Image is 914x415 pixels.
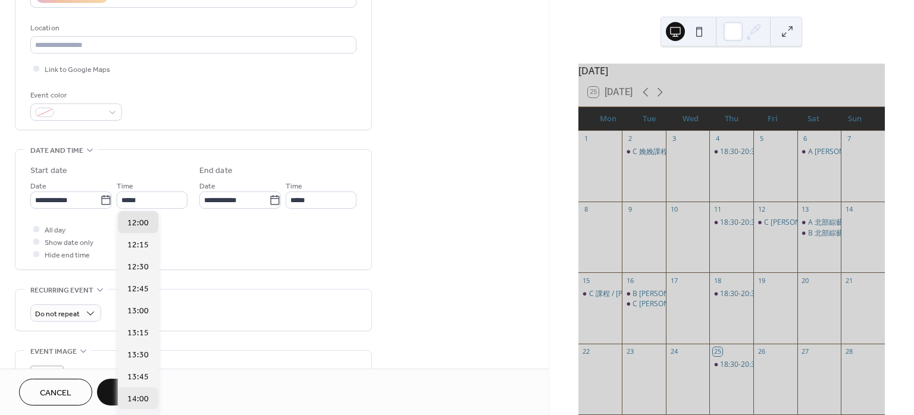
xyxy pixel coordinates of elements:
[793,107,834,131] div: Sat
[844,276,853,285] div: 21
[127,260,149,273] span: 12:30
[578,64,885,78] div: [DATE]
[127,326,149,339] span: 13:15
[808,147,871,157] div: A [PERSON_NAME]
[844,134,853,143] div: 7
[713,347,722,356] div: 25
[30,284,93,297] span: Recurring event
[582,347,591,356] div: 22
[199,180,215,193] span: Date
[720,218,837,228] div: 18:30-20:30 瑜珈 / [PERSON_NAME]
[709,289,753,299] div: 18:30-20:30 瑜珈 / 林嘉麗
[45,237,93,249] span: Show date only
[97,379,158,405] button: Save
[127,370,149,383] span: 13:45
[127,282,149,295] span: 12:45
[669,205,678,214] div: 10
[622,289,666,299] div: B 林筠喬
[30,345,77,358] span: Event image
[709,360,753,370] div: 18:30-20:30 瑜珈 / 林嘉麗
[801,276,810,285] div: 20
[582,276,591,285] div: 15
[582,205,591,214] div: 8
[35,307,80,321] span: Do not repeat
[30,22,354,34] div: Location
[30,165,67,177] div: Start date
[625,276,634,285] div: 16
[625,134,634,143] div: 2
[752,107,793,131] div: Fri
[199,165,233,177] div: End date
[45,249,90,262] span: Hide end time
[834,107,875,131] div: Sun
[30,180,46,193] span: Date
[30,144,83,157] span: Date and time
[629,107,670,131] div: Tue
[30,366,64,399] div: ;
[801,134,810,143] div: 6
[669,276,678,285] div: 17
[713,205,722,214] div: 11
[709,218,753,228] div: 18:30-20:30 瑜珈 / 林嘉麗
[757,205,766,214] div: 12
[622,147,666,157] div: C 娩娩課程排練 / 張庭溦
[588,107,629,131] div: Mon
[117,180,133,193] span: Time
[45,224,65,237] span: All day
[757,276,766,285] div: 19
[45,64,110,76] span: Link to Google Maps
[622,299,666,309] div: C 蔡育承
[797,228,841,238] div: B 北部綜藝能工作室 / 林筠喬
[127,238,149,251] span: 12:15
[757,347,766,356] div: 26
[764,218,827,228] div: C [PERSON_NAME]
[582,134,591,143] div: 1
[633,147,744,157] div: C 娩娩課程排練 / [PERSON_NAME]
[625,347,634,356] div: 23
[669,347,678,356] div: 24
[720,147,837,157] div: 18:30-20:30 瑜珈 / [PERSON_NAME]
[127,216,149,229] span: 12:00
[589,289,672,299] div: C 課程 / [PERSON_NAME]
[633,289,695,299] div: B [PERSON_NAME]
[625,205,634,214] div: 9
[286,180,302,193] span: Time
[797,218,841,228] div: A 北部綜藝能工作室 / 林筠喬
[844,205,853,214] div: 14
[720,289,837,299] div: 18:30-20:30 瑜珈 / [PERSON_NAME]
[711,107,752,131] div: Thu
[578,289,622,299] div: C 課程 / 林微弋
[19,379,92,405] button: Cancel
[40,387,71,400] span: Cancel
[127,348,149,361] span: 13:30
[633,299,695,309] div: C [PERSON_NAME]
[709,147,753,157] div: 18:30-20:30 瑜珈 / 林嘉麗
[30,89,120,102] div: Event color
[753,218,797,228] div: C 林筠喬
[757,134,766,143] div: 5
[127,304,149,317] span: 13:00
[127,392,149,405] span: 14:00
[669,134,678,143] div: 3
[844,347,853,356] div: 28
[797,147,841,157] div: A 蔡育承
[720,360,837,370] div: 18:30-20:30 瑜珈 / [PERSON_NAME]
[801,347,810,356] div: 27
[713,276,722,285] div: 18
[713,134,722,143] div: 4
[801,205,810,214] div: 13
[670,107,711,131] div: Wed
